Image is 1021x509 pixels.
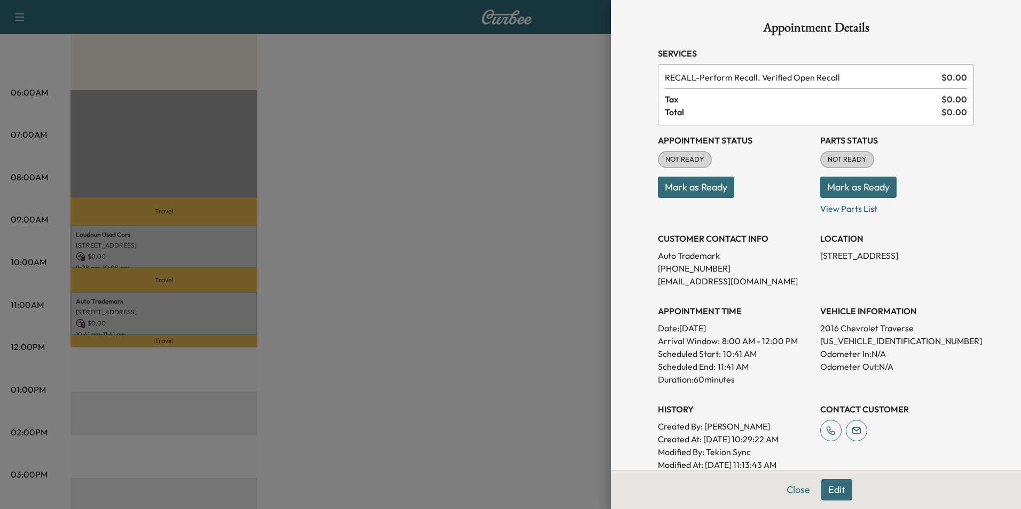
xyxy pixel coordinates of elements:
p: 11:41 AM [718,360,749,373]
h3: Services [658,47,974,60]
button: Close [780,479,817,500]
h3: History [658,403,812,416]
h3: CONTACT CUSTOMER [820,403,974,416]
p: Created By : [PERSON_NAME] [658,420,812,433]
h3: LOCATION [820,232,974,245]
p: Duration: 60 minutes [658,373,812,386]
h1: Appointment Details [658,21,974,38]
button: Mark as Ready [658,177,734,198]
button: Edit [821,479,852,500]
span: $ 0.00 [941,106,967,118]
p: Scheduled Start: [658,347,721,360]
span: $ 0.00 [941,71,967,84]
p: [STREET_ADDRESS] [820,249,974,262]
p: Scheduled End: [658,360,716,373]
span: $ 0.00 [941,93,967,106]
h3: Parts Status [820,134,974,147]
p: Odometer In: N/A [820,347,974,360]
h3: VEHICLE INFORMATION [820,305,974,317]
span: 8:00 AM - 12:00 PM [722,335,798,347]
span: Total [665,106,941,118]
h3: Appointment Status [658,134,812,147]
p: Modified By : Tekion Sync [658,446,812,458]
p: [PHONE_NUMBER] [658,262,812,275]
p: Odometer Out: N/A [820,360,974,373]
p: Auto Trademark [658,249,812,262]
p: 10:41 AM [723,347,757,360]
p: Created At : [DATE] 10:29:22 AM [658,433,812,446]
p: Arrival Window: [658,335,812,347]
span: NOT READY [821,154,873,165]
h3: CUSTOMER CONTACT INFO [658,232,812,245]
h3: APPOINTMENT TIME [658,305,812,317]
p: [EMAIL_ADDRESS][DOMAIN_NAME] [658,275,812,288]
p: 2016 Chevrolet Traverse [820,322,974,335]
span: Tax [665,93,941,106]
p: View Parts List [820,198,974,215]
button: Mark as Ready [820,177,897,198]
span: NOT READY [659,154,711,165]
p: Date: [DATE] [658,322,812,335]
p: Modified At : [DATE] 11:13:43 AM [658,458,812,471]
p: [US_VEHICLE_IDENTIFICATION_NUMBER] [820,335,974,347]
span: Perform Recall. Verified Open Recall [665,71,937,84]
